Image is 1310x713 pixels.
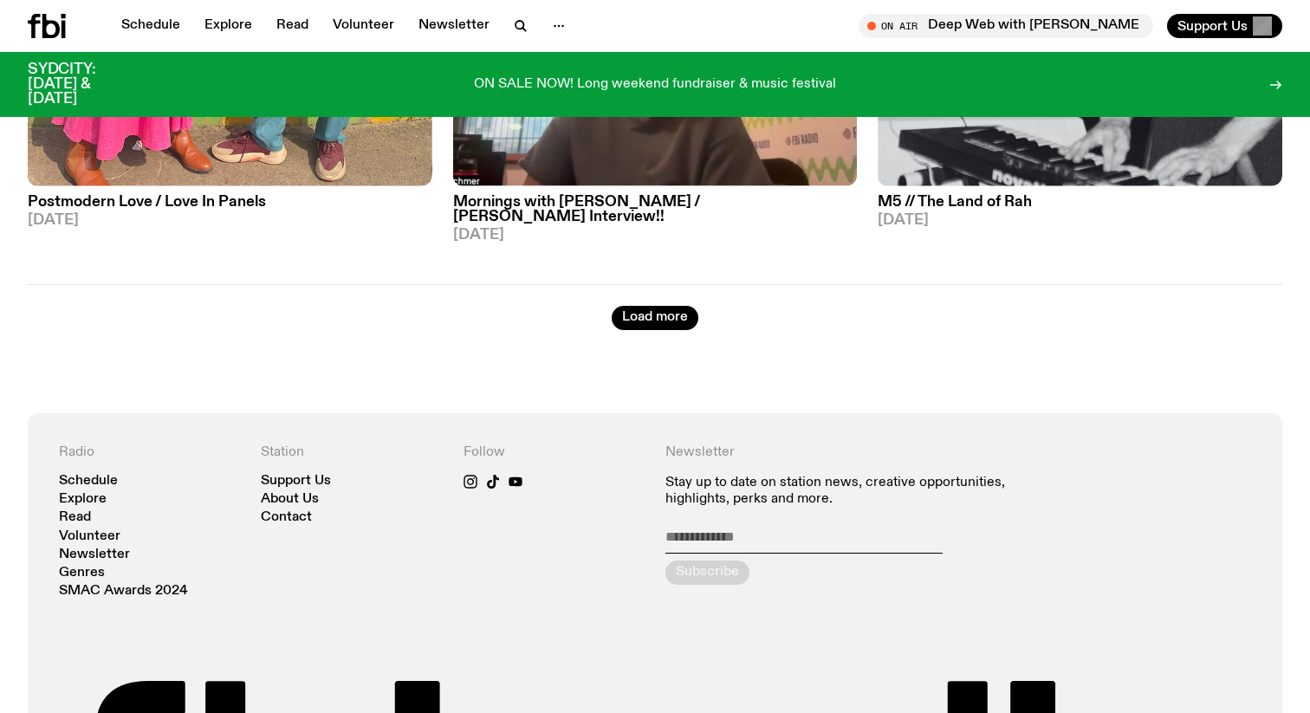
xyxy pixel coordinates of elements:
a: About Us [261,493,319,506]
button: On AirDeep Web with [PERSON_NAME] [859,14,1153,38]
a: Genres [59,567,105,580]
a: Schedule [59,475,118,488]
a: Contact [261,511,312,524]
a: Explore [194,14,263,38]
h3: Postmodern Love / Love In Panels [28,195,432,210]
button: Load more [612,306,698,330]
h4: Station [261,444,442,461]
span: [DATE] [28,213,432,228]
a: Volunteer [59,530,120,543]
a: Volunteer [322,14,405,38]
a: Explore [59,493,107,506]
p: ON SALE NOW! Long weekend fundraiser & music festival [474,77,836,93]
a: Mornings with [PERSON_NAME] / [PERSON_NAME] Interview!![DATE] [453,186,858,243]
h4: Newsletter [665,444,1049,461]
h4: Radio [59,444,240,461]
h3: M5 // The Land of Rah [878,195,1282,210]
button: Subscribe [665,561,749,585]
a: Newsletter [59,548,130,561]
button: Support Us [1167,14,1282,38]
a: Postmodern Love / Love In Panels[DATE] [28,186,432,228]
h3: SYDCITY: [DATE] & [DATE] [28,62,139,107]
a: Support Us [261,475,331,488]
a: Newsletter [408,14,500,38]
span: [DATE] [878,213,1282,228]
span: [DATE] [453,228,858,243]
a: Schedule [111,14,191,38]
span: Support Us [1177,18,1248,34]
a: Read [59,511,91,524]
a: SMAC Awards 2024 [59,585,188,598]
a: M5 // The Land of Rah[DATE] [878,186,1282,228]
h4: Follow [464,444,645,461]
p: Stay up to date on station news, creative opportunities, highlights, perks and more. [665,475,1049,508]
a: Read [266,14,319,38]
h3: Mornings with [PERSON_NAME] / [PERSON_NAME] Interview!! [453,195,858,224]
